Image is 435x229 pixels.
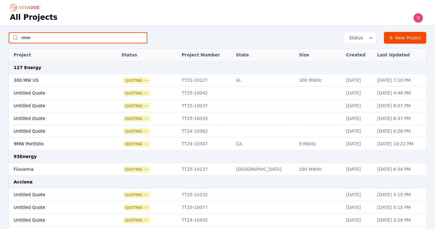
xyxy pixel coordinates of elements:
td: TT24-10362 [179,125,233,138]
td: [DATE] 4:48 PM [374,87,426,99]
tr: Untitled QuoteQuotingTT25-10077[DATE][DATE] 5:15 PM [9,201,426,214]
td: Untitled Quote [9,214,103,227]
td: [DATE] 3:29 PM [374,214,426,227]
td: [DATE] 6:26 PM [374,125,426,138]
td: 9 MWdc [296,138,343,150]
th: Status [118,49,179,61]
th: Last Updated [374,49,426,61]
td: TT24-10455 [179,214,233,227]
td: 300 MW US [9,74,103,87]
th: Created [343,49,374,61]
th: Project [9,49,103,61]
button: Quoting [124,91,150,96]
button: Quoting [124,218,150,223]
tr: Untitled QuoteQuotingTT25-10042[DATE][DATE] 4:48 PM [9,87,426,99]
h1: All Projects [10,12,58,22]
td: [DATE] 3:15 PM [374,188,426,201]
td: TT25-10033 [179,112,233,125]
span: Status [346,35,363,41]
td: [DATE] [343,163,374,176]
td: TT25-10037 [179,99,233,112]
td: [DATE] [343,138,374,150]
td: [DATE] [343,112,374,125]
button: Quoting [124,142,150,147]
td: TT25-10137 [179,163,233,176]
td: [DATE] [343,125,374,138]
button: Quoting [124,78,150,83]
img: Yoni Bennett [413,13,423,23]
td: Untitled Quote [9,87,103,99]
td: Untitled Quote [9,112,103,125]
td: Untitled Quote [9,188,103,201]
td: [DATE] [343,201,374,214]
tr: Untitled QuoteQuotingTT25-10037[DATE][DATE] 8:07 PM [9,99,426,112]
button: Quoting [124,129,150,134]
td: Untitled Quote [9,125,103,138]
td: Untitled Quote [9,201,103,214]
td: 127 Energy [9,61,426,74]
td: [DATE] 7:10 PM [374,74,426,87]
tr: Untitled QuoteQuotingTT24-10455[DATE][DATE] 3:29 PM [9,214,426,227]
tr: Untitled QuoteQuotingTT25-10232[DATE][DATE] 3:15 PM [9,188,426,201]
tr: 9MW PortfolioQuotingTT24-10347CA9 MWdc[DATE][DATE] 10:22 PM [9,138,426,150]
td: AL [233,74,296,87]
button: Quoting [124,192,150,197]
button: Quoting [124,167,150,172]
td: [DATE] 10:22 PM [374,138,426,150]
td: Fluvanna [9,163,103,176]
td: TT25-10232 [179,188,233,201]
td: [DATE] 8:07 PM [374,99,426,112]
td: CA [233,138,296,150]
tr: 300 MW USQuotingTT25-10127AL300 MWdc[DATE][DATE] 7:10 PM [9,74,426,87]
th: State [233,49,296,61]
button: Quoting [124,116,150,121]
td: 93Energy [9,150,426,163]
a: New Project [384,32,426,44]
td: [DATE] 6:54 PM [374,163,426,176]
td: TT24-10347 [179,138,233,150]
tr: Untitled QuoteQuotingTT24-10362[DATE][DATE] 6:26 PM [9,125,426,138]
button: Quoting [124,103,150,108]
td: TT25-10042 [179,87,233,99]
td: Untitled Quote [9,99,103,112]
td: 9MW Portfolio [9,138,103,150]
td: 200 MWdc [296,163,343,176]
button: Status [344,32,376,43]
td: TT25-10077 [179,201,233,214]
nav: Breadcrumb [10,2,43,12]
td: Acciona [9,176,426,188]
td: [DATE] [343,214,374,227]
td: [DATE] [343,74,374,87]
td: 300 MWdc [296,74,343,87]
th: Project Number [179,49,233,61]
button: Quoting [124,205,150,210]
td: [DATE] [343,87,374,99]
td: [GEOGRAPHIC_DATA] [233,163,296,176]
td: [DATE] 5:15 PM [374,201,426,214]
tr: Untitled QuoteQuotingTT25-10033[DATE][DATE] 8:37 PM [9,112,426,125]
td: [DATE] 8:37 PM [374,112,426,125]
td: [DATE] [343,188,374,201]
td: [DATE] [343,99,374,112]
tr: FluvannaQuotingTT25-10137[GEOGRAPHIC_DATA]200 MWdc[DATE][DATE] 6:54 PM [9,163,426,176]
td: TT25-10127 [179,74,233,87]
th: Size [296,49,343,61]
